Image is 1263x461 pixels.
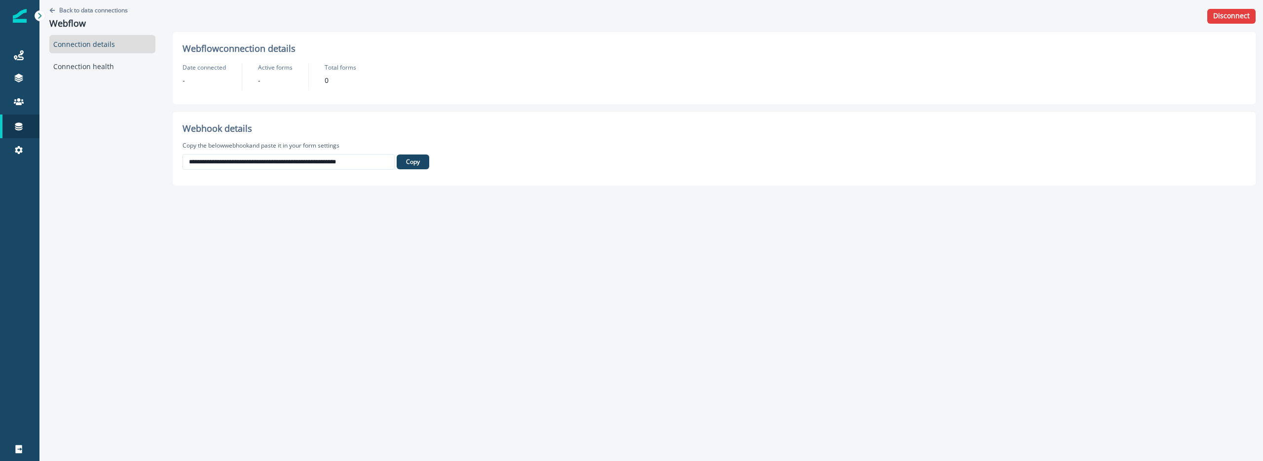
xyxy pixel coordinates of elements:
p: Total forms [325,63,356,72]
div: Connection health [49,57,155,76]
button: Go back [49,6,128,14]
p: Webflow [49,18,155,29]
img: Inflection [13,9,27,23]
p: 0 [325,75,329,85]
p: Disconnect [1213,12,1250,20]
p: Active forms [258,63,293,72]
p: Webflow connection details [183,42,296,55]
button: Copy [397,154,429,169]
p: Copy the below webhook and paste it in your form settings [183,141,339,150]
p: - [258,75,260,85]
div: Connection details [49,35,155,53]
p: Webhook details [183,122,429,135]
button: Disconnect [1207,9,1256,24]
p: Date connected [183,63,226,72]
p: - [183,75,185,85]
p: Copy [406,158,420,165]
p: Back to data connections [59,6,128,14]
